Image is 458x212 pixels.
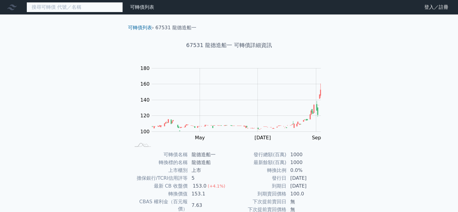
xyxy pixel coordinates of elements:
tspan: 100 [140,129,150,134]
tspan: [DATE] [254,135,271,141]
td: 上市 [188,166,229,174]
td: 5 [188,174,229,182]
li: › [128,24,154,31]
td: 到期賣回價格 [229,190,287,198]
td: 最新 CB 收盤價 [130,182,188,190]
td: 下次提前賣回日 [229,198,287,206]
td: 無 [287,198,328,206]
td: 可轉債名稱 [130,151,188,159]
tspan: Sep [312,135,321,141]
input: 搜尋可轉債 代號／名稱 [26,2,123,12]
span: (+4.1%) [208,184,225,188]
tspan: 140 [140,97,150,103]
td: 153.1 [188,190,229,198]
td: 100.0 [287,190,328,198]
div: 聊天小工具 [428,183,458,212]
g: Chart [137,65,330,141]
div: 153.0 [192,182,208,190]
td: 龍德造船一 [188,151,229,159]
td: 轉換價值 [130,190,188,198]
td: [DATE] [287,174,328,182]
tspan: 180 [140,65,150,71]
td: 最新餘額(百萬) [229,159,287,166]
td: 上市櫃別 [130,166,188,174]
td: 轉換比例 [229,166,287,174]
tspan: 120 [140,113,150,119]
li: 67531 龍德造船一 [155,24,196,31]
td: 發行日 [229,174,287,182]
tspan: 160 [140,81,150,87]
td: 擔保銀行/TCRI信用評等 [130,174,188,182]
td: 0.0% [287,166,328,174]
td: 到期日 [229,182,287,190]
a: 可轉債列表 [130,4,154,10]
a: 可轉債列表 [128,25,152,30]
td: 1000 [287,151,328,159]
td: 1000 [287,159,328,166]
a: 登入／註冊 [419,2,453,12]
tspan: May [195,135,205,141]
h1: 67531 龍德造船一 可轉債詳細資訊 [123,41,335,49]
td: [DATE] [287,182,328,190]
iframe: Chat Widget [428,183,458,212]
td: 發行總額(百萬) [229,151,287,159]
td: 轉換標的名稱 [130,159,188,166]
td: 龍德造船 [188,159,229,166]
